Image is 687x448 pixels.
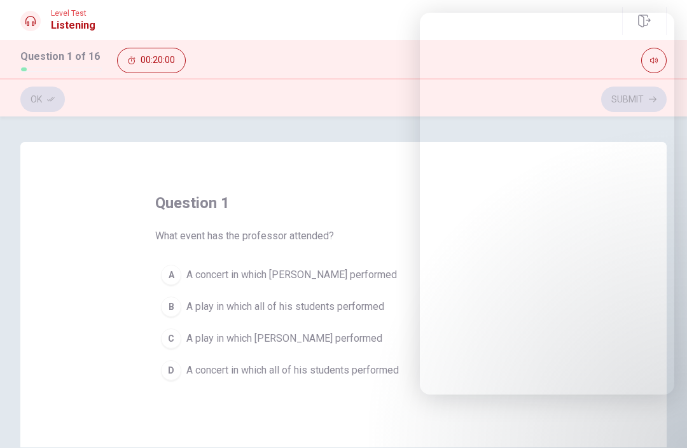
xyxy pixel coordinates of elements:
[161,297,181,317] div: B
[186,363,399,378] span: A concert in which all of his students performed
[161,265,181,285] div: A
[155,323,532,354] button: CA play in which [PERSON_NAME] performed
[155,259,532,291] button: AA concert in which [PERSON_NAME] performed
[155,193,230,213] h4: question 1
[155,228,334,244] span: What event has the professor attended?
[420,13,674,395] iframe: Intercom live chat
[141,55,175,66] span: 00:20:00
[117,48,186,73] button: 00:20:00
[161,328,181,349] div: C
[186,299,384,314] span: A play in which all of his students performed
[51,9,95,18] span: Level Test
[155,354,532,386] button: DA concert in which all of his students performed
[186,331,382,346] span: A play in which [PERSON_NAME] performed
[186,267,397,283] span: A concert in which [PERSON_NAME] performed
[644,405,674,435] iframe: Intercom live chat
[51,18,95,33] h1: Listening
[20,49,102,64] h1: Question 1 of 16
[155,291,532,323] button: BA play in which all of his students performed
[161,360,181,381] div: D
